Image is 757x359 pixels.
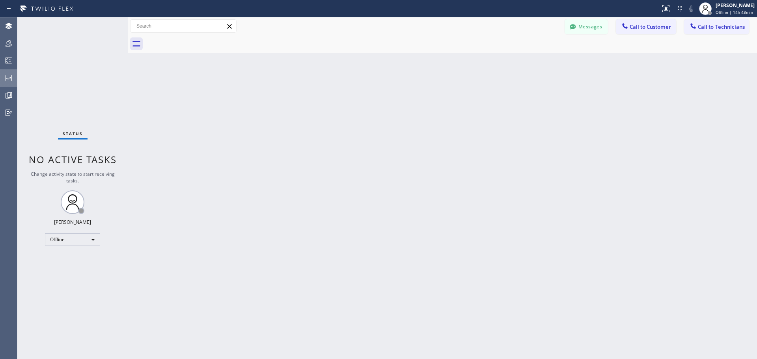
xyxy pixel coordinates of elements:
button: Call to Technicians [684,19,749,34]
span: No active tasks [29,153,117,166]
span: Call to Customer [630,23,671,30]
span: Status [63,131,83,136]
button: Messages [565,19,608,34]
span: Change activity state to start receiving tasks. [31,171,115,184]
input: Search [131,20,236,32]
button: Call to Customer [616,19,676,34]
span: Call to Technicians [698,23,745,30]
span: Offline | 14h 43min [716,9,753,15]
div: Offline [45,233,100,246]
div: [PERSON_NAME] [54,219,91,225]
button: Mute [686,3,697,14]
div: [PERSON_NAME] [716,2,755,9]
